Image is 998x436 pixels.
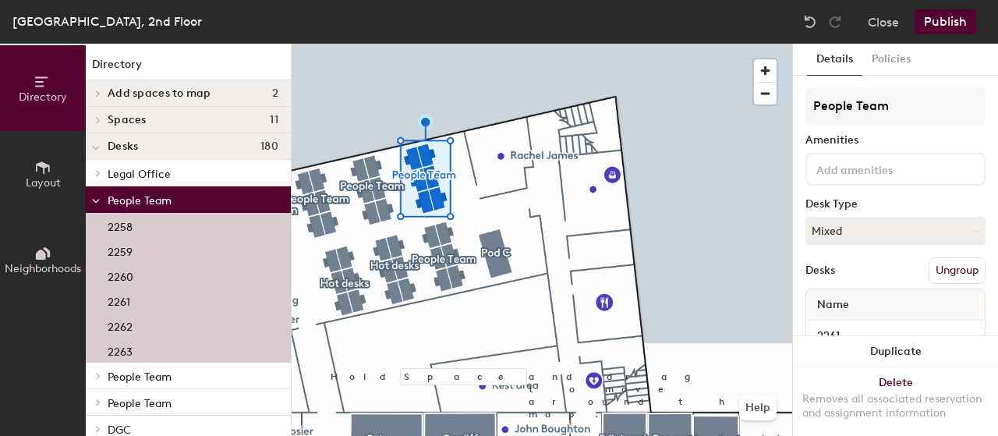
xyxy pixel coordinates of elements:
[12,12,202,31] div: [GEOGRAPHIC_DATA], 2nd Floor
[272,87,278,100] span: 2
[108,316,133,334] p: 2262
[739,395,777,420] button: Help
[19,90,67,104] span: Directory
[805,264,835,277] div: Desks
[108,216,133,234] p: 2258
[793,367,998,436] button: DeleteRemoves all associated reservation and assignment information
[805,198,986,211] div: Desk Type
[802,392,989,420] div: Removes all associated reservation and assignment information
[862,44,920,76] button: Policies
[813,159,954,178] input: Add amenities
[805,217,986,245] button: Mixed
[108,370,172,384] span: People Team
[108,266,133,284] p: 2260
[807,44,862,76] button: Details
[809,291,857,319] span: Name
[915,9,976,34] button: Publish
[108,114,147,126] span: Spaces
[108,140,138,153] span: Desks
[805,134,986,147] div: Amenities
[26,176,61,190] span: Layout
[827,14,843,30] img: Redo
[929,257,986,284] button: Ungroup
[108,291,130,309] p: 2261
[108,168,171,181] span: Legal Office
[270,114,278,126] span: 11
[108,87,211,100] span: Add spaces to map
[108,341,133,359] p: 2263
[108,194,172,207] span: People Team
[260,140,278,153] span: 180
[5,262,81,275] span: Neighborhoods
[868,9,899,34] button: Close
[108,397,172,410] span: People Team
[108,241,133,259] p: 2259
[809,325,982,347] input: Unnamed desk
[802,14,818,30] img: Undo
[793,336,998,367] button: Duplicate
[86,56,291,80] h1: Directory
